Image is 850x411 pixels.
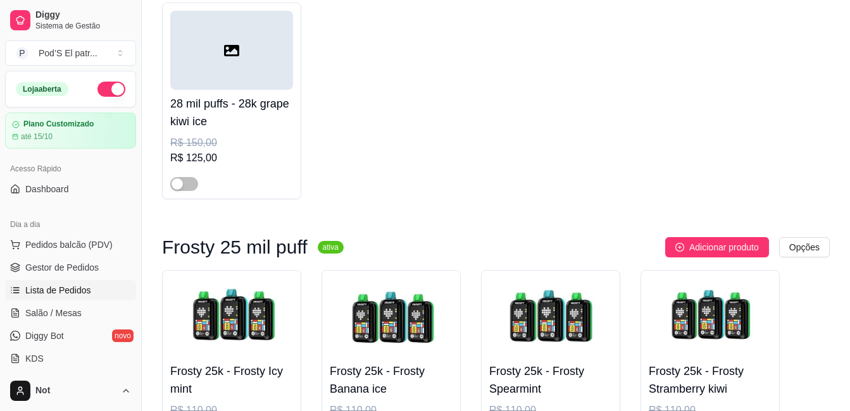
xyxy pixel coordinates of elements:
span: Adicionar produto [689,240,759,254]
span: Gestor de Pedidos [25,261,99,274]
a: Diggy Botnovo [5,326,136,346]
span: Lista de Pedidos [25,284,91,297]
a: Plano Customizadoaté 15/10 [5,113,136,149]
span: Not [35,385,116,396]
h4: Frosty 25k - Frosty Spearmint [489,362,612,398]
img: product-image [170,278,293,357]
button: Alterar Status [97,82,125,97]
span: Opções [789,240,820,254]
h3: Frosty 25 mil puff [162,240,308,255]
button: Select a team [5,40,136,66]
div: Pod’S El patr ... [39,47,97,59]
span: Pedidos balcão (PDV) [25,238,113,251]
div: Acesso Rápido [5,159,136,179]
a: Salão / Mesas [5,303,136,323]
h4: Frosty 25k - Frosty Banana ice [330,362,453,398]
button: Not [5,376,136,406]
h4: 28 mil puffs - 28k grape kiwi ice [170,95,293,130]
a: Gestor de Pedidos [5,257,136,278]
button: Pedidos balcão (PDV) [5,235,136,255]
img: product-image [489,278,612,357]
img: product-image [649,278,772,357]
a: KDS [5,348,136,369]
span: KDS [25,352,44,365]
article: até 15/10 [21,132,53,142]
span: Dashboard [25,183,69,195]
button: Opções [779,237,830,257]
sup: ativa [318,241,344,254]
h4: Frosty 25k - Frosty Icy mint [170,362,293,398]
div: Loja aberta [16,82,68,96]
span: plus-circle [675,243,684,252]
span: Diggy [35,9,131,21]
div: R$ 150,00 [170,135,293,150]
span: P [16,47,28,59]
article: Plano Customizado [23,120,94,129]
h4: Frosty 25k - Frosty Stramberry kiwi [649,362,772,398]
a: Dashboard [5,179,136,199]
span: Sistema de Gestão [35,21,131,31]
a: Lista de Pedidos [5,280,136,300]
div: Dia a dia [5,214,136,235]
img: product-image [330,278,453,357]
div: R$ 125,00 [170,150,293,166]
span: Diggy Bot [25,329,64,342]
span: Salão / Mesas [25,307,82,319]
a: DiggySistema de Gestão [5,5,136,35]
button: Adicionar produto [665,237,769,257]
